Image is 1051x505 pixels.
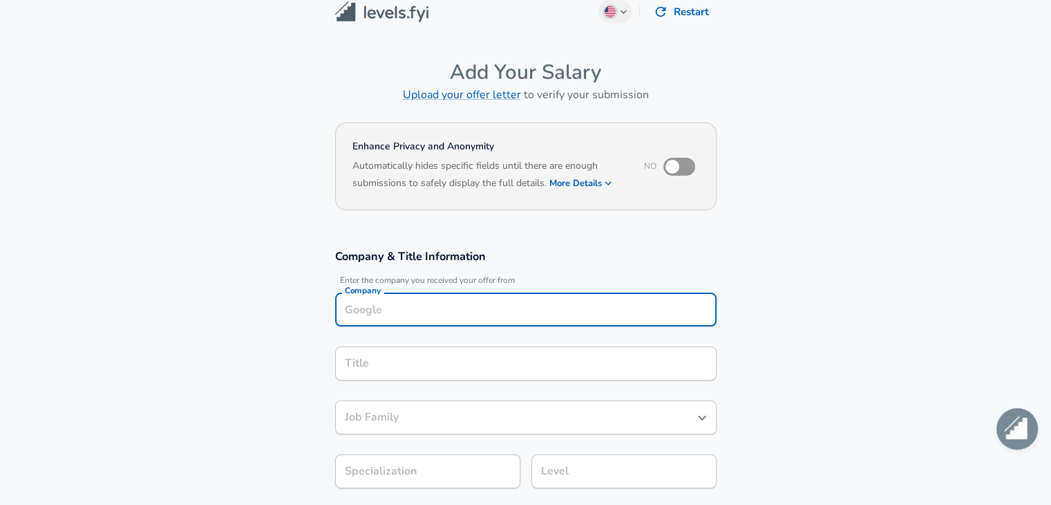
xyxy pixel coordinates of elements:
h4: Add Your Salary [335,59,717,85]
h4: Enhance Privacy and Anonymity [352,140,625,154]
h6: Automatically hides specific fields until there are enough submissions to safely display the full... [352,158,625,193]
input: Specialization [335,454,520,488]
div: Bate-papo aberto [996,408,1038,450]
input: Software Engineer [341,407,690,428]
button: More Details [549,174,613,193]
span: Enter the company you received your offer from [335,275,717,286]
a: Upload your offer letter [403,87,521,102]
input: Software Engineer [341,353,710,374]
input: Google [341,299,710,320]
h6: to verify your submission [335,85,717,104]
label: Company [345,286,381,295]
button: Open [692,408,712,428]
input: L3 [538,461,710,482]
span: No [644,160,656,172]
img: English (US) [605,6,616,17]
h3: Company & Title Information [335,248,717,264]
img: Levels.fyi [335,1,428,23]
